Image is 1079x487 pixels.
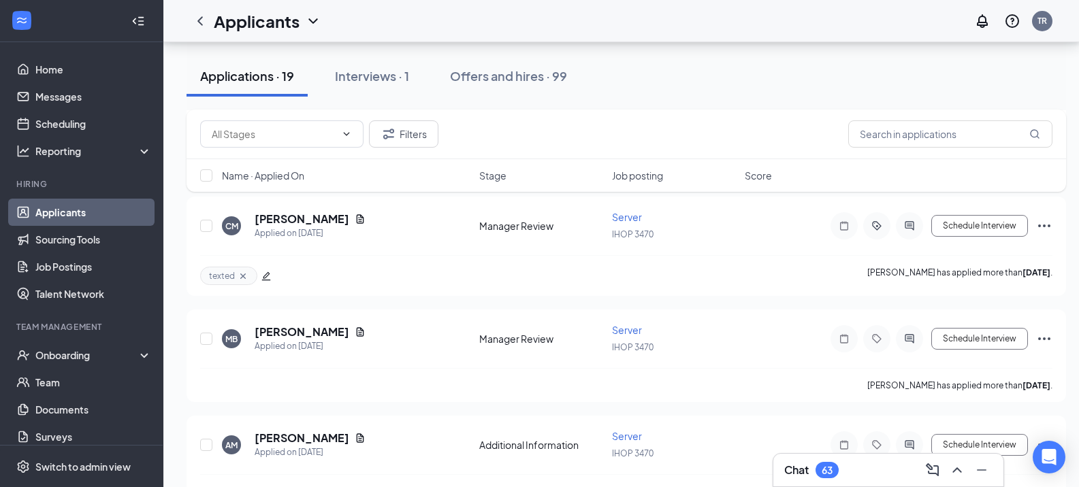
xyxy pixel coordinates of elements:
[222,169,304,182] span: Name · Applied On
[16,348,30,362] svg: UserCheck
[1029,129,1040,139] svg: MagnifyingGlass
[479,219,604,233] div: Manager Review
[192,13,208,29] svg: ChevronLeft
[255,324,349,339] h5: [PERSON_NAME]
[35,423,152,450] a: Surveys
[355,433,366,443] svg: Document
[479,169,506,182] span: Stage
[255,431,349,446] h5: [PERSON_NAME]
[479,438,604,452] div: Additional Information
[238,271,248,282] svg: Cross
[612,324,642,336] span: Server
[35,280,152,307] a: Talent Network
[225,439,238,451] div: AM
[225,333,238,345] div: MB
[901,333,918,344] svg: ActiveChat
[946,459,968,481] button: ChevronUp
[931,434,1028,456] button: Schedule Interview
[869,333,885,344] svg: Tag
[214,10,300,33] h1: Applicants
[901,439,918,450] svg: ActiveChat
[35,226,152,253] a: Sourcing Tools
[255,446,366,459] div: Applied on [DATE]
[1036,437,1052,453] svg: Ellipses
[922,459,944,481] button: ComposeMessage
[836,439,852,450] svg: Note
[836,333,852,344] svg: Note
[867,267,1052,285] p: [PERSON_NAME] has applied more than .
[35,199,152,226] a: Applicants
[261,271,271,281] span: edit
[212,127,336,141] input: All Stages
[381,126,397,142] svg: Filter
[973,462,990,478] svg: Minimize
[16,460,30,473] svg: Settings
[1037,15,1047,27] div: TR
[612,169,663,182] span: Job posting
[931,328,1028,350] button: Schedule Interview
[200,67,294,84] div: Applications · 19
[355,214,366,224] svg: Document
[16,321,149,333] div: Team Management
[1004,13,1020,29] svg: QuestionInfo
[335,67,409,84] div: Interviews · 1
[35,144,152,158] div: Reporting
[35,83,152,110] a: Messages
[924,462,941,478] svg: ComposeMessage
[369,120,438,148] button: Filter Filters
[1022,380,1050,390] b: [DATE]
[612,211,642,223] span: Server
[612,229,654,239] span: IHOP 3470
[209,270,235,282] span: texted
[612,342,654,352] span: IHOP 3470
[35,253,152,280] a: Job Postings
[35,396,152,423] a: Documents
[35,369,152,396] a: Team
[745,169,772,182] span: Score
[1036,331,1052,347] svg: Ellipses
[35,56,152,83] a: Home
[848,120,1052,148] input: Search in applications
[1022,267,1050,278] b: [DATE]
[35,460,131,473] div: Switch to admin view
[612,430,642,442] span: Server
[305,13,321,29] svg: ChevronDown
[16,178,149,190] div: Hiring
[822,465,833,476] div: 63
[35,348,140,362] div: Onboarding
[612,448,654,458] span: IHOP 3470
[1033,441,1065,473] div: Open Intercom Messenger
[16,144,30,158] svg: Analysis
[869,439,885,450] svg: Tag
[867,380,1052,391] p: [PERSON_NAME] has applied more than .
[15,14,29,27] svg: WorkstreamLogo
[901,220,918,231] svg: ActiveChat
[869,220,885,231] svg: ActiveTag
[1036,218,1052,234] svg: Ellipses
[131,14,145,28] svg: Collapse
[949,462,965,478] svg: ChevronUp
[836,220,852,231] svg: Note
[479,332,604,346] div: Manager Review
[931,215,1028,237] button: Schedule Interview
[784,463,809,477] h3: Chat
[255,212,349,226] h5: [PERSON_NAME]
[255,339,366,353] div: Applied on [DATE]
[450,67,567,84] div: Offers and hires · 99
[225,220,238,232] div: CM
[35,110,152,137] a: Scheduling
[355,326,366,337] svg: Document
[341,129,352,139] svg: ChevronDown
[974,13,991,29] svg: Notifications
[971,459,993,481] button: Minimize
[255,226,366,240] div: Applied on [DATE]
